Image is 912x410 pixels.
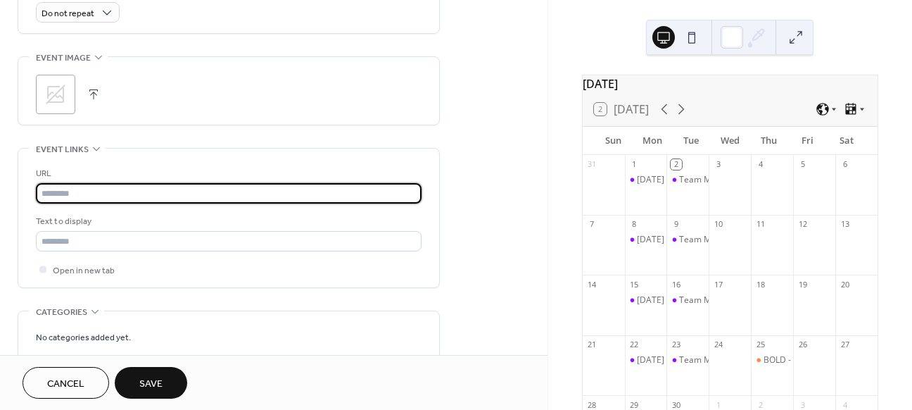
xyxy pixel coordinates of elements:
div: Team Meeting [679,234,736,246]
div: Monday Morning Mastermind [625,354,667,366]
div: Team Meeting [666,294,709,306]
span: Open in new tab [53,263,115,278]
div: 16 [671,279,681,290]
div: Wed [711,127,749,155]
div: Fri [788,127,827,155]
div: Team Meeting [679,174,736,186]
div: 26 [797,340,808,350]
div: URL [36,166,419,181]
span: Cancel [47,377,84,392]
div: 22 [629,340,640,350]
span: Event links [36,142,89,157]
div: 6 [840,159,850,170]
div: 30 [671,399,681,410]
div: BOLD - 1st Step [751,354,793,366]
div: Monday Morning Mastermind [625,234,667,246]
div: 7 [587,219,597,230]
button: Save [115,367,187,399]
div: 13 [840,219,850,230]
div: BOLD - 1st Step [764,354,825,366]
div: 17 [713,279,723,290]
div: 2 [671,159,681,170]
div: Team Meeting [679,294,736,306]
div: 21 [587,340,597,350]
div: [DATE] Morning Mastermind [637,354,749,366]
div: 1 [713,399,723,410]
div: Sat [828,127,866,155]
div: 31 [587,159,597,170]
span: Categories [36,305,87,320]
span: No categories added yet. [36,330,131,345]
div: Monday Morning Mastermind [625,294,667,306]
div: 10 [713,219,723,230]
div: ; [36,75,75,114]
div: 4 [755,159,766,170]
div: 18 [755,279,766,290]
div: 25 [755,340,766,350]
div: [DATE] [583,75,878,92]
div: [DATE] Morning Mastermind [637,174,749,186]
div: 11 [755,219,766,230]
div: 28 [587,399,597,410]
div: Mon [633,127,671,155]
div: 20 [840,279,850,290]
div: Text to display [36,214,419,229]
div: 4 [840,399,850,410]
span: Save [139,377,163,392]
div: Sun [594,127,633,155]
div: 19 [797,279,808,290]
div: Team Meeting [679,354,736,366]
div: 3 [797,399,808,410]
div: [DATE] Morning Mastermind [637,234,749,246]
div: 8 [629,219,640,230]
div: 2 [755,399,766,410]
span: Do not repeat [42,6,94,22]
div: 14 [587,279,597,290]
div: 27 [840,340,850,350]
div: Team Meeting [666,234,709,246]
div: 15 [629,279,640,290]
div: 29 [629,399,640,410]
div: 5 [797,159,808,170]
div: Team Meeting [666,174,709,186]
div: 9 [671,219,681,230]
div: 12 [797,219,808,230]
div: [DATE] Morning Mastermind [637,294,749,306]
div: Thu [749,127,788,155]
div: Team Meeting [666,354,709,366]
div: 1 [629,159,640,170]
div: 3 [713,159,723,170]
div: Tue [671,127,710,155]
div: Monday Morning Mastermind [625,174,667,186]
button: Cancel [23,367,109,399]
div: 23 [671,340,681,350]
div: 24 [713,340,723,350]
span: Event image [36,51,91,66]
